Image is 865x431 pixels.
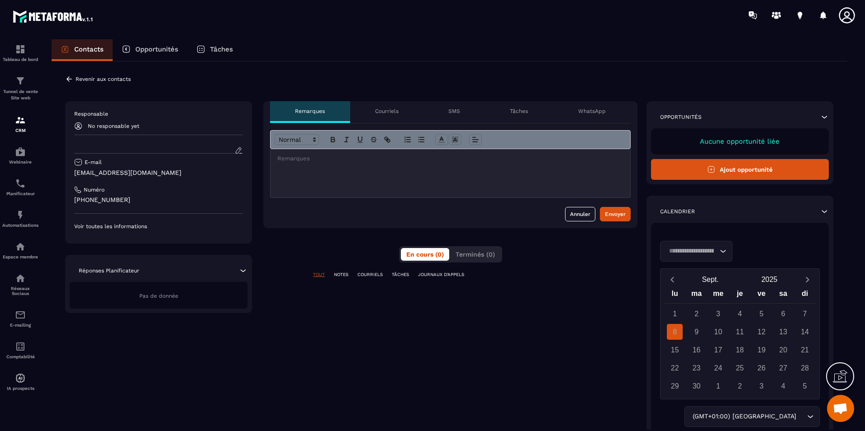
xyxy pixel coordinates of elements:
[732,360,748,376] div: 25
[448,108,460,115] p: SMS
[88,123,139,129] p: No responsable yet
[689,342,704,358] div: 16
[2,191,38,196] p: Planificateur
[79,267,139,274] p: Réponses Planificateur
[2,286,38,296] p: Réseaux Sociaux
[210,45,233,53] p: Tâches
[85,159,102,166] p: E-mail
[660,137,820,145] p: Aucune opportunité liée
[2,303,38,334] a: emailemailE-mailing
[667,378,683,394] div: 29
[2,334,38,366] a: accountantaccountantComptabilité
[2,171,38,203] a: schedulerschedulerPlanificateur
[2,128,38,133] p: CRM
[605,210,626,219] div: Envoyer
[15,341,26,352] img: accountant
[2,266,38,303] a: social-networksocial-networkRéseaux Sociaux
[74,223,243,230] p: Voir toutes les informations
[2,37,38,69] a: formationformationTableau de bord
[2,323,38,328] p: E-mailing
[15,273,26,284] img: social-network
[651,159,829,180] button: Ajout opportunité
[797,342,813,358] div: 21
[775,342,791,358] div: 20
[775,324,791,340] div: 13
[664,287,686,303] div: lu
[710,342,726,358] div: 17
[15,309,26,320] img: email
[660,241,732,262] div: Search for option
[13,8,94,24] img: logo
[74,196,243,204] p: [PHONE_NUMBER]
[751,287,772,303] div: ve
[775,378,791,394] div: 4
[2,234,38,266] a: automationsautomationsEspace membre
[690,412,798,422] span: (GMT+01:00) [GEOGRAPHIC_DATA]
[754,360,770,376] div: 26
[2,386,38,391] p: IA prospects
[401,248,449,261] button: En cours (0)
[15,146,26,157] img: automations
[775,360,791,376] div: 27
[600,207,631,221] button: Envoyer
[15,75,26,86] img: formation
[667,324,683,340] div: 8
[406,251,444,258] span: En cours (0)
[754,306,770,322] div: 5
[775,306,791,322] div: 6
[295,108,325,115] p: Remarques
[2,89,38,101] p: Tunnel de vente Site web
[15,115,26,126] img: formation
[827,395,854,422] div: Ouvrir le chat
[667,360,683,376] div: 22
[52,39,113,61] a: Contacts
[578,108,606,115] p: WhatsApp
[754,342,770,358] div: 19
[660,113,702,121] p: Opportunités
[689,306,704,322] div: 2
[740,272,799,287] button: Open years overlay
[565,207,595,221] button: Annuler
[708,287,729,303] div: me
[799,273,816,286] button: Next month
[74,110,243,117] p: Responsable
[797,378,813,394] div: 5
[689,378,704,394] div: 30
[664,287,816,394] div: Calendar wrapper
[2,159,38,164] p: Webinaire
[2,203,38,234] a: automationsautomationsAutomatisations
[2,140,38,171] a: automationsautomationsWebinaire
[456,251,495,258] span: Terminés (0)
[797,324,813,340] div: 14
[74,45,104,53] p: Contacts
[729,287,751,303] div: je
[84,186,105,193] p: Numéro
[798,412,805,422] input: Search for option
[664,273,681,286] button: Previous month
[418,272,464,278] p: JOURNAUX D'APPELS
[15,178,26,189] img: scheduler
[2,354,38,359] p: Comptabilité
[732,378,748,394] div: 2
[681,272,740,287] button: Open months overlay
[15,241,26,252] img: automations
[797,360,813,376] div: 28
[2,223,38,228] p: Automatisations
[797,306,813,322] div: 7
[686,287,708,303] div: ma
[732,342,748,358] div: 18
[2,108,38,140] a: formationformationCRM
[666,246,718,256] input: Search for option
[710,324,726,340] div: 10
[660,208,695,215] p: Calendrier
[754,324,770,340] div: 12
[667,342,683,358] div: 15
[754,378,770,394] div: 3
[710,378,726,394] div: 1
[113,39,187,61] a: Opportunités
[664,306,816,394] div: Calendar days
[510,108,528,115] p: Tâches
[689,324,704,340] div: 9
[2,254,38,259] p: Espace membre
[684,406,820,427] div: Search for option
